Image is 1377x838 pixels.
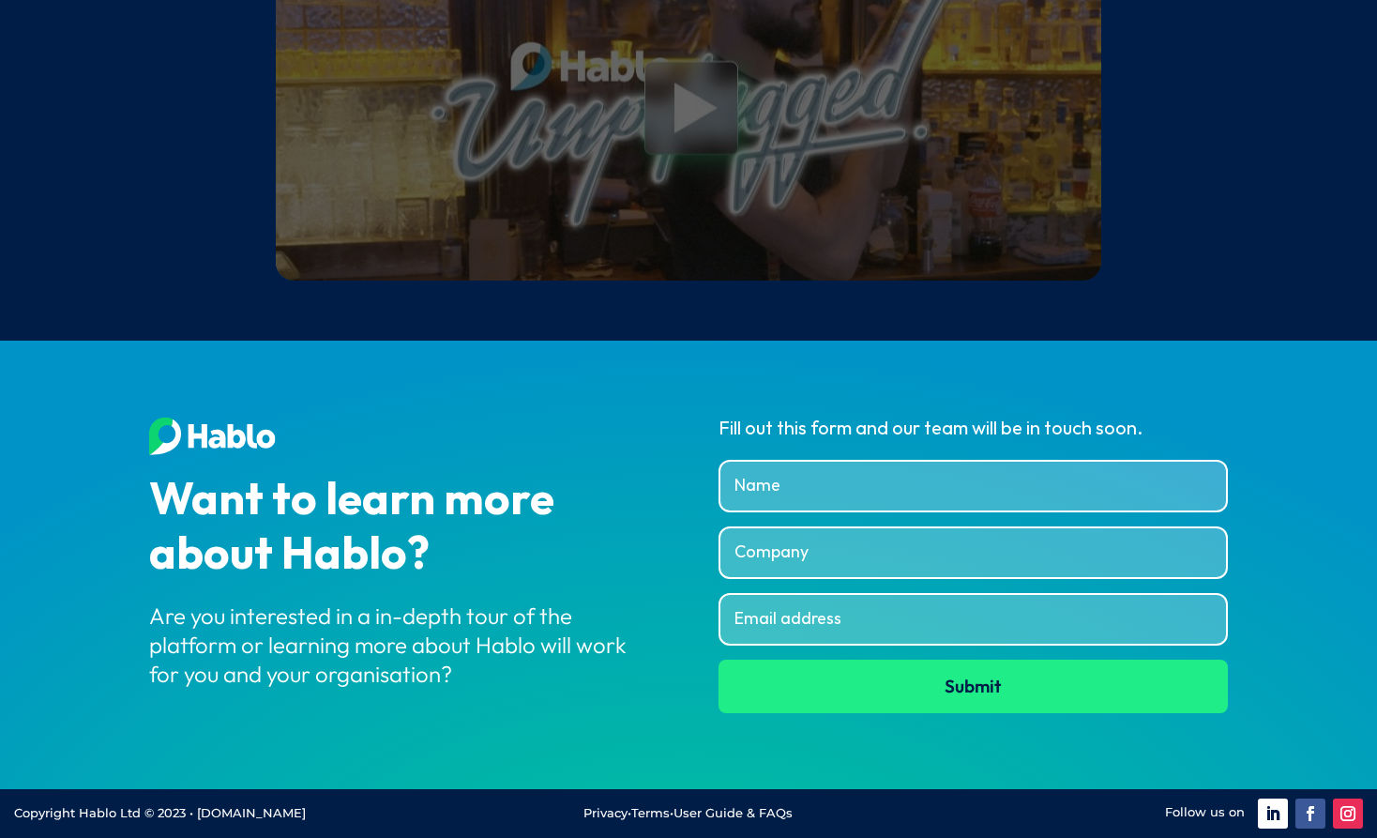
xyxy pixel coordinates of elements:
a: Privacy [583,805,628,820]
a: Follow on LinkedIn [1258,799,1288,829]
a: Terms [631,805,670,820]
p: Copyright Hablo Ltd © 2023 • [DOMAIN_NAME] [14,802,464,825]
input: Company [719,526,1228,579]
a: Follow on Instagram [1333,799,1363,829]
button: Submit [719,660,1228,712]
input: Name [719,460,1228,512]
a: User Guide & FAQs [673,805,793,820]
div: Are you interested in a in-depth tour of the platform or learning more about Hablo will work for ... [149,602,658,690]
p: • • [463,802,914,825]
input: Email address [719,593,1228,646]
a: Follow on Facebook [1295,799,1325,829]
div: Fill out this form and our team will be in touch soon. [719,417,1228,441]
img: Hablo Footer Logo White [149,417,276,455]
div: Want to learn more about Hablo? [149,474,658,582]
